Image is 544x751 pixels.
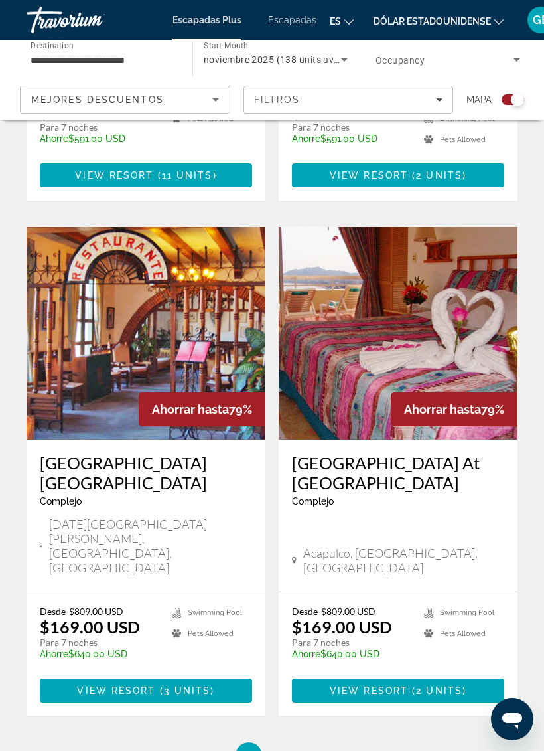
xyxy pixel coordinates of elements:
[164,685,211,696] span: 3 units
[243,86,454,114] button: Filters
[330,685,408,696] span: View Resort
[77,685,155,696] span: View Resort
[188,629,234,638] span: Pets Allowed
[40,649,159,659] p: $640.00 USD
[204,54,366,65] span: noviembre 2025 (138 units available)
[321,606,375,617] span: $809.00 USD
[40,453,252,493] a: [GEOGRAPHIC_DATA] [GEOGRAPHIC_DATA]
[40,133,68,144] span: Ahorre
[31,52,175,68] input: Select destination
[292,649,320,659] span: Ahorre
[31,94,164,105] span: Mejores descuentos
[40,606,66,617] span: Desde
[416,170,462,181] span: 2 units
[440,629,486,638] span: Pets Allowed
[375,55,425,66] span: Occupancy
[40,163,252,187] button: View Resort(11 units)
[162,170,213,181] span: 11 units
[40,679,252,703] button: View Resort(3 units)
[188,608,242,617] span: Swimming Pool
[374,11,504,31] button: Cambiar moneda
[254,94,301,105] span: Filtros
[416,685,462,696] span: 2 units
[292,133,320,144] span: Ahorre
[466,90,492,109] span: Mapa
[152,402,229,416] span: Ahorrar hasta
[49,517,252,575] span: [DATE][GEOGRAPHIC_DATA][PERSON_NAME], [GEOGRAPHIC_DATA], [GEOGRAPHIC_DATA]
[408,685,466,696] span: ( )
[330,11,354,31] button: Cambiar idioma
[292,649,411,659] p: $640.00 USD
[40,637,159,649] p: Para 7 noches
[303,546,504,575] span: Acapulco, [GEOGRAPHIC_DATA], [GEOGRAPHIC_DATA]
[292,679,504,703] button: View Resort(2 units)
[440,135,486,144] span: Pets Allowed
[292,122,411,133] p: Para 7 noches
[172,15,241,25] a: Escapadas Plus
[374,16,491,27] font: Dólar estadounidense
[27,227,265,440] img: Condo Hotel Posada La Ermita
[268,15,316,25] a: Escapadas
[31,92,219,108] mat-select: Sort by
[292,163,504,187] button: View Resort(2 units)
[292,606,318,617] span: Desde
[292,133,411,144] p: $591.00 USD
[156,685,215,696] span: ( )
[292,637,411,649] p: Para 7 noches
[391,392,517,426] div: 79%
[408,170,466,181] span: ( )
[40,617,140,637] p: $169.00 USD
[204,41,248,50] span: Start Month
[31,41,74,50] span: Destination
[27,3,159,37] a: Travorium
[330,16,341,27] font: es
[491,698,533,740] iframe: Botón para iniciar la ventana de mensajería
[69,606,123,617] span: $809.00 USD
[40,649,68,659] span: Ahorre
[292,453,504,493] a: [GEOGRAPHIC_DATA] At [GEOGRAPHIC_DATA]
[330,170,408,181] span: View Resort
[40,133,159,144] p: $591.00 USD
[40,122,159,133] p: Para 7 noches
[440,608,494,617] span: Swimming Pool
[75,170,153,181] span: View Resort
[153,170,216,181] span: ( )
[292,496,334,507] span: Complejo
[139,392,265,426] div: 79%
[292,617,392,637] p: $169.00 USD
[404,402,481,416] span: Ahorrar hasta
[279,227,517,440] img: Playa Acapulco Beach At Playa Suites
[40,496,82,507] span: Complejo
